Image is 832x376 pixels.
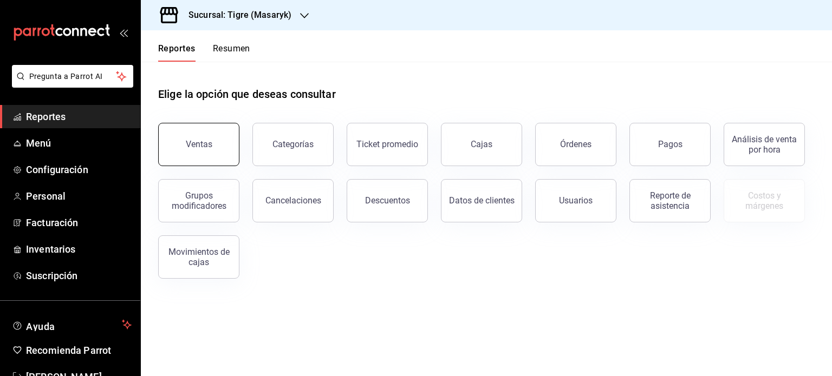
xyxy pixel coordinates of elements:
[158,123,239,166] button: Ventas
[186,139,212,149] div: Ventas
[535,123,616,166] button: Órdenes
[165,190,232,211] div: Grupos modificadores
[8,78,133,90] a: Pregunta a Parrot AI
[636,190,704,211] div: Reporte de asistencia
[629,179,711,222] button: Reporte de asistencia
[158,43,250,62] div: navigation tabs
[559,195,593,206] div: Usuarios
[26,162,132,177] span: Configuración
[180,9,291,22] h3: Sucursal: Tigre (Masaryk)
[158,235,239,279] button: Movimientos de cajas
[26,109,132,124] span: Reportes
[158,179,239,222] button: Grupos modificadores
[213,43,250,62] button: Resumen
[629,123,711,166] button: Pagos
[158,43,196,62] button: Reportes
[471,138,493,151] div: Cajas
[26,318,118,331] span: Ayuda
[119,28,128,37] button: open_drawer_menu
[441,123,522,166] a: Cajas
[26,242,132,256] span: Inventarios
[265,195,321,206] div: Cancelaciones
[731,190,798,211] div: Costos y márgenes
[347,123,428,166] button: Ticket promedio
[26,343,132,358] span: Recomienda Parrot
[252,179,334,222] button: Cancelaciones
[165,247,232,267] div: Movimientos de cajas
[347,179,428,222] button: Descuentos
[365,195,410,206] div: Descuentos
[252,123,334,166] button: Categorías
[26,215,132,230] span: Facturación
[560,139,591,149] div: Órdenes
[724,179,805,222] button: Contrata inventarios para ver este reporte
[535,179,616,222] button: Usuarios
[158,86,336,102] h1: Elige la opción que deseas consultar
[12,65,133,88] button: Pregunta a Parrot AI
[724,123,805,166] button: Análisis de venta por hora
[29,71,116,82] span: Pregunta a Parrot AI
[356,139,418,149] div: Ticket promedio
[26,189,132,203] span: Personal
[658,139,682,149] div: Pagos
[272,139,314,149] div: Categorías
[449,195,515,206] div: Datos de clientes
[26,268,132,283] span: Suscripción
[441,179,522,222] button: Datos de clientes
[26,136,132,150] span: Menú
[731,134,798,155] div: Análisis de venta por hora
